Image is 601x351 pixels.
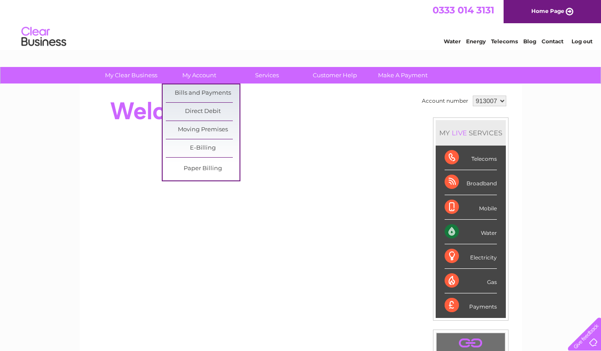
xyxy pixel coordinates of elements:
[445,146,497,170] div: Telecoms
[166,121,240,139] a: Moving Premises
[21,23,67,50] img: logo.png
[466,38,486,45] a: Energy
[166,103,240,121] a: Direct Debit
[166,139,240,157] a: E-Billing
[491,38,518,45] a: Telecoms
[523,38,536,45] a: Blog
[420,93,471,109] td: Account number
[450,129,469,137] div: LIVE
[433,4,494,16] a: 0333 014 3131
[445,195,497,220] div: Mobile
[298,67,372,84] a: Customer Help
[366,67,440,84] a: Make A Payment
[542,38,563,45] a: Contact
[445,170,497,195] div: Broadband
[166,160,240,178] a: Paper Billing
[445,293,497,318] div: Payments
[439,335,503,351] a: .
[445,269,497,293] div: Gas
[94,67,168,84] a: My Clear Business
[445,244,497,269] div: Electricity
[166,84,240,102] a: Bills and Payments
[436,120,506,146] div: MY SERVICES
[444,38,461,45] a: Water
[90,5,512,43] div: Clear Business is a trading name of Verastar Limited (registered in [GEOGRAPHIC_DATA] No. 3667643...
[445,220,497,244] div: Water
[230,67,304,84] a: Services
[162,67,236,84] a: My Account
[572,38,593,45] a: Log out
